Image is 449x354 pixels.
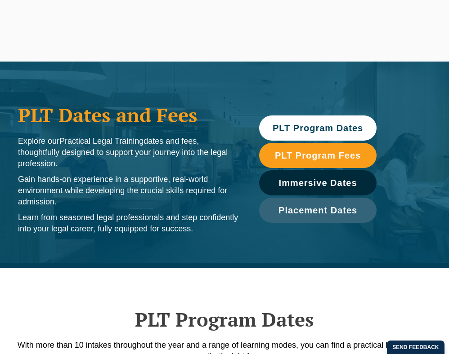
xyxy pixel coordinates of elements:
[259,115,377,141] a: PLT Program Dates
[259,143,377,168] a: PLT Program Fees
[273,124,363,133] span: PLT Program Dates
[275,151,361,160] span: PLT Program Fees
[18,174,241,208] p: Gain hands-on experience in a supportive, real-world environment while developing the crucial ski...
[9,308,440,331] h2: PLT Program Dates
[18,136,241,169] p: Explore our dates and fees, thoughtfully designed to support your journey into the legal profession.
[259,170,377,195] a: Immersive Dates
[59,137,144,146] span: Practical Legal Training
[18,212,241,235] p: Learn from seasoned legal professionals and step confidently into your legal career, fully equipp...
[259,198,377,223] a: Placement Dates
[278,206,357,215] span: Placement Dates
[279,178,357,187] span: Immersive Dates
[18,104,241,126] h1: PLT Dates and Fees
